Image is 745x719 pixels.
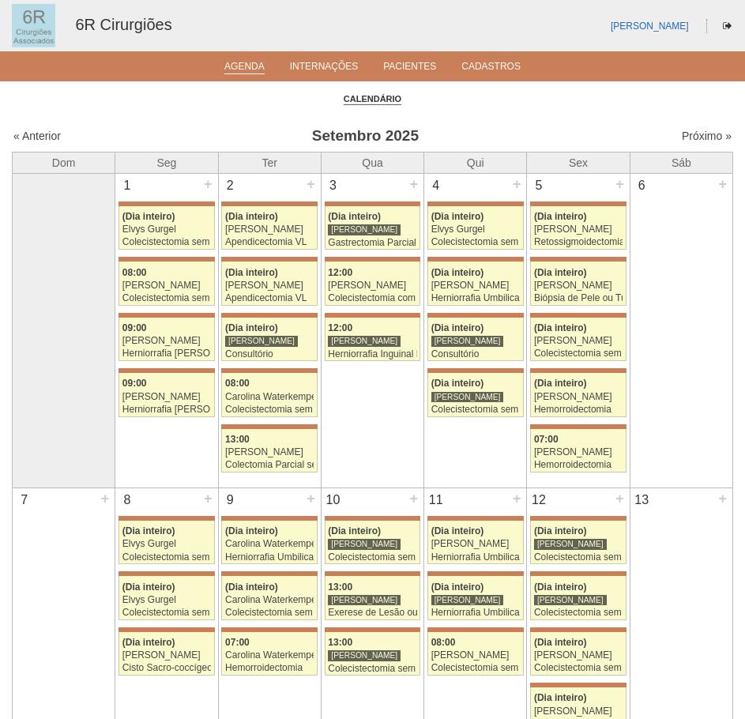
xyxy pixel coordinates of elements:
[431,224,520,235] div: Elvys Gurgel
[344,93,401,105] a: Calendário
[431,594,504,606] div: [PERSON_NAME]
[682,130,732,142] a: Próximo »
[534,706,623,717] div: [PERSON_NAME]
[431,335,504,347] div: [PERSON_NAME]
[325,313,421,318] div: Key: Maria Braido
[221,627,318,632] div: Key: Maria Braido
[328,238,416,248] div: Gastrectomia Parcial sem Vagotomia
[122,237,211,247] div: Colecistectomia sem Colangiografia VL
[427,576,524,619] a: (Dia inteiro) [PERSON_NAME] Herniorrafia Umbilical
[115,174,138,198] div: 1
[534,663,623,673] div: Colecistectomia sem Colangiografia VL
[431,322,484,333] span: (Dia inteiro)
[221,424,318,429] div: Key: Maria Braido
[530,373,626,416] a: (Dia inteiro) [PERSON_NAME] Hemorroidectomia
[328,525,381,536] span: (Dia inteiro)
[218,152,321,173] th: Ter
[290,61,359,77] a: Internações
[119,521,215,564] a: (Dia inteiro) Elvys Gurgel Colecistectomia sem Colangiografia VL
[225,525,278,536] span: (Dia inteiro)
[122,293,211,303] div: Colecistectomia sem Colangiografia VL
[325,521,421,564] a: (Dia inteiro) [PERSON_NAME] Colecistectomia sem Colangiografia VL
[221,206,318,250] a: (Dia inteiro) [PERSON_NAME] Apendicectomia VL
[219,174,242,198] div: 2
[328,637,352,648] span: 13:00
[530,257,626,262] div: Key: Maria Braido
[221,429,318,472] a: 13:00 [PERSON_NAME] Colectomia Parcial sem Colostomia
[431,637,456,648] span: 08:00
[325,318,421,361] a: 12:00 [PERSON_NAME] Herniorrafia Inguinal Bilateral
[530,571,626,576] div: Key: Maria Braido
[534,348,623,359] div: Colecistectomia sem Colangiografia VL
[534,594,607,606] div: [PERSON_NAME]
[613,174,626,194] div: +
[530,521,626,564] a: (Dia inteiro) [PERSON_NAME] Colecistectomia sem Colangiografia VL
[530,201,626,206] div: Key: Maria Braido
[534,237,623,247] div: Retossigmoidectomia Abdominal
[225,608,314,618] div: Colecistectomia sem Colangiografia VL
[510,174,524,194] div: +
[530,429,626,472] a: 07:00 [PERSON_NAME] Hemorroidectomia
[427,632,524,676] a: 08:00 [PERSON_NAME] Colecistectomia sem Colangiografia VL
[221,313,318,318] div: Key: Maria Braido
[225,378,250,389] span: 08:00
[530,313,626,318] div: Key: Maria Braido
[427,627,524,632] div: Key: Maria Braido
[431,391,504,403] div: [PERSON_NAME]
[225,405,314,415] div: Colecistectomia sem Colangiografia
[122,663,211,673] div: Cisto Sacro-coccígeo - Cirurgia
[225,335,298,347] div: [PERSON_NAME]
[201,174,215,194] div: +
[534,637,587,648] span: (Dia inteiro)
[613,488,626,509] div: +
[530,318,626,361] a: (Dia inteiro) [PERSON_NAME] Colecistectomia sem Colangiografia VL
[534,608,623,618] div: Colecistectomia sem Colangiografia VL
[431,280,520,291] div: [PERSON_NAME]
[530,206,626,250] a: (Dia inteiro) [PERSON_NAME] Retossigmoidectomia Abdominal
[119,632,215,676] a: (Dia inteiro) [PERSON_NAME] Cisto Sacro-coccígeo - Cirurgia
[122,405,211,415] div: Herniorrafia [PERSON_NAME]
[221,571,318,576] div: Key: Maria Braido
[527,152,630,173] th: Sex
[119,206,215,250] a: (Dia inteiro) Elvys Gurgel Colecistectomia sem Colangiografia VL
[431,539,520,549] div: [PERSON_NAME]
[122,348,211,359] div: Herniorrafia [PERSON_NAME]
[119,627,215,632] div: Key: Maria Braido
[328,664,416,674] div: Colecistectomia sem Colangiografia VL
[534,525,587,536] span: (Dia inteiro)
[225,237,314,247] div: Apendicectomia VL
[225,595,314,605] div: Carolina Waterkemper
[534,552,623,563] div: Colecistectomia sem Colangiografia VL
[424,488,447,512] div: 11
[13,488,36,512] div: 7
[328,267,352,278] span: 12:00
[119,368,215,373] div: Key: Maria Braido
[225,434,250,445] span: 13:00
[328,322,352,333] span: 12:00
[630,488,653,512] div: 13
[225,224,314,235] div: [PERSON_NAME]
[534,392,623,402] div: [PERSON_NAME]
[534,336,623,346] div: [PERSON_NAME]
[383,61,436,77] a: Pacientes
[122,211,175,222] span: (Dia inteiro)
[225,460,314,470] div: Colectomia Parcial sem Colostomia
[408,174,421,194] div: +
[322,174,344,198] div: 3
[530,627,626,632] div: Key: Maria Braido
[225,650,314,661] div: Carolina Waterkemper
[431,582,484,593] span: (Dia inteiro)
[225,280,314,291] div: [PERSON_NAME]
[219,488,242,512] div: 9
[122,595,211,605] div: Elvys Gurgel
[534,434,559,445] span: 07:00
[431,237,520,247] div: Colecistectomia sem Colangiografia VL
[534,267,587,278] span: (Dia inteiro)
[534,405,623,415] div: Hemorroidectomia
[408,488,421,509] div: +
[224,61,265,74] a: Agenda
[225,349,314,359] div: Consultório
[611,21,689,32] a: [PERSON_NAME]
[225,211,278,222] span: (Dia inteiro)
[427,262,524,305] a: (Dia inteiro) [PERSON_NAME] Herniorrafia Umbilical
